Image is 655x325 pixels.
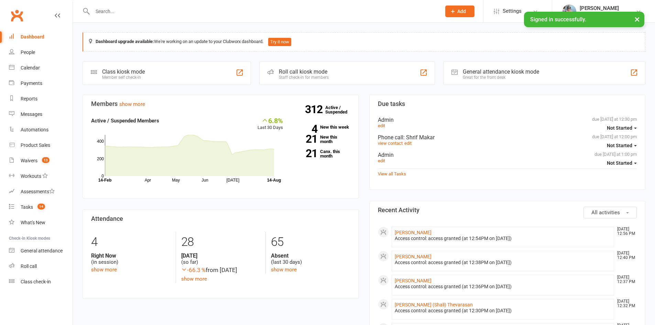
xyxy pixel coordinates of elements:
[9,184,73,199] a: Assessments
[21,173,41,179] div: Workouts
[378,141,403,146] a: view contact
[293,135,350,144] a: 21New this month
[181,252,260,259] strong: [DATE]
[21,248,63,253] div: General attendance
[395,230,432,235] a: [PERSON_NAME]
[9,169,73,184] a: Workouts
[21,50,35,55] div: People
[258,117,283,131] div: Last 30 Days
[583,207,637,218] button: All activities
[395,260,611,266] div: Access control: access granted (at 12:38PM on [DATE])
[457,9,466,14] span: Add
[181,266,260,275] div: from [DATE]
[119,101,145,107] a: show more
[258,117,283,124] div: 6.8%
[9,29,73,45] a: Dashboard
[21,80,42,86] div: Payments
[9,153,73,169] a: Waivers 13
[305,104,325,115] strong: 312
[378,152,637,158] div: Admin
[9,76,73,91] a: Payments
[293,149,350,158] a: 21Canx. this month
[607,143,632,148] span: Not Started
[463,68,539,75] div: General attendance kiosk mode
[614,275,636,284] time: [DATE] 12:37 PM
[96,39,154,44] strong: Dashboard upgrade available:
[9,107,73,122] a: Messages
[378,117,637,123] div: Admin
[293,134,317,144] strong: 21
[9,138,73,153] a: Product Sales
[293,125,350,129] a: 4New this week
[42,157,50,163] span: 13
[102,68,145,75] div: Class kiosk mode
[463,75,539,80] div: Great for the front desk
[530,16,586,23] span: Signed in successfully.
[21,65,40,71] div: Calendar
[21,127,48,132] div: Automations
[102,75,145,80] div: Member self check-in
[21,220,45,225] div: What's New
[293,148,317,159] strong: 21
[91,232,171,252] div: 4
[607,157,637,169] button: Not Started
[378,158,385,163] a: edit
[395,284,611,290] div: Access control: access granted (at 12:36PM on [DATE])
[181,267,206,273] span: -66.3 %
[37,204,45,209] span: 14
[614,227,636,236] time: [DATE] 12:56 PM
[21,189,55,194] div: Assessments
[445,6,474,17] button: Add
[271,252,350,259] strong: Absent
[395,302,473,307] a: [PERSON_NAME] (Shali) Thevarasan
[378,100,637,107] h3: Due tasks
[91,252,171,259] strong: Right Now
[9,199,73,215] a: Tasks 14
[91,252,171,266] div: (in session)
[395,278,432,283] a: [PERSON_NAME]
[395,236,611,241] div: Access control: access granted (at 12:54PM on [DATE])
[271,232,350,252] div: 65
[503,3,522,19] span: Settings
[21,158,37,163] div: Waivers
[9,215,73,230] a: What's New
[563,4,576,18] img: thumb_image1747747990.png
[91,100,350,107] h3: Members
[271,267,297,273] a: show more
[378,123,385,128] a: edit
[403,134,435,141] span: : Shrif Makar
[8,7,25,24] a: Clubworx
[607,139,637,152] button: Not Started
[21,263,37,269] div: Roll call
[293,124,317,134] strong: 4
[325,100,356,119] a: 312Active / Suspended
[279,68,329,75] div: Roll call kiosk mode
[9,60,73,76] a: Calendar
[91,215,350,222] h3: Attendance
[9,91,73,107] a: Reports
[21,111,42,117] div: Messages
[21,279,51,284] div: Class check-in
[9,45,73,60] a: People
[607,122,637,134] button: Not Started
[9,274,73,290] a: Class kiosk mode
[9,122,73,138] a: Automations
[378,171,406,176] a: View all Tasks
[378,207,637,214] h3: Recent Activity
[607,160,632,166] span: Not Started
[591,209,620,216] span: All activities
[181,232,260,252] div: 28
[614,251,636,260] time: [DATE] 12:40 PM
[181,276,207,282] a: show more
[83,32,645,52] div: We're working on an update to your Clubworx dashboard.
[614,299,636,308] time: [DATE] 12:32 PM
[404,141,412,146] a: edit
[21,34,44,40] div: Dashboard
[9,259,73,274] a: Roll call
[268,38,291,46] button: Try it now
[21,96,37,101] div: Reports
[91,118,159,124] strong: Active / Suspended Members
[580,11,619,18] div: Lyf 24/7
[271,252,350,266] div: (last 30 days)
[279,75,329,80] div: Staff check-in for members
